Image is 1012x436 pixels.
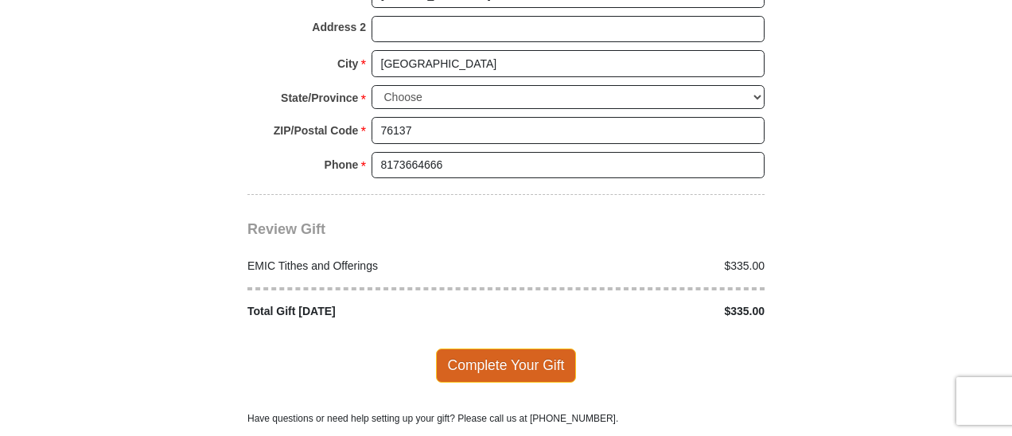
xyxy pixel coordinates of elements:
strong: Address 2 [312,16,366,38]
div: $335.00 [506,303,773,320]
div: EMIC Tithes and Offerings [239,258,507,274]
div: Total Gift [DATE] [239,303,507,320]
span: Review Gift [247,221,325,237]
strong: City [337,53,358,75]
span: Complete Your Gift [436,348,577,382]
p: Have questions or need help setting up your gift? Please call us at [PHONE_NUMBER]. [247,411,765,426]
strong: Phone [325,154,359,176]
div: $335.00 [506,258,773,274]
strong: ZIP/Postal Code [274,119,359,142]
strong: State/Province [281,87,358,109]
